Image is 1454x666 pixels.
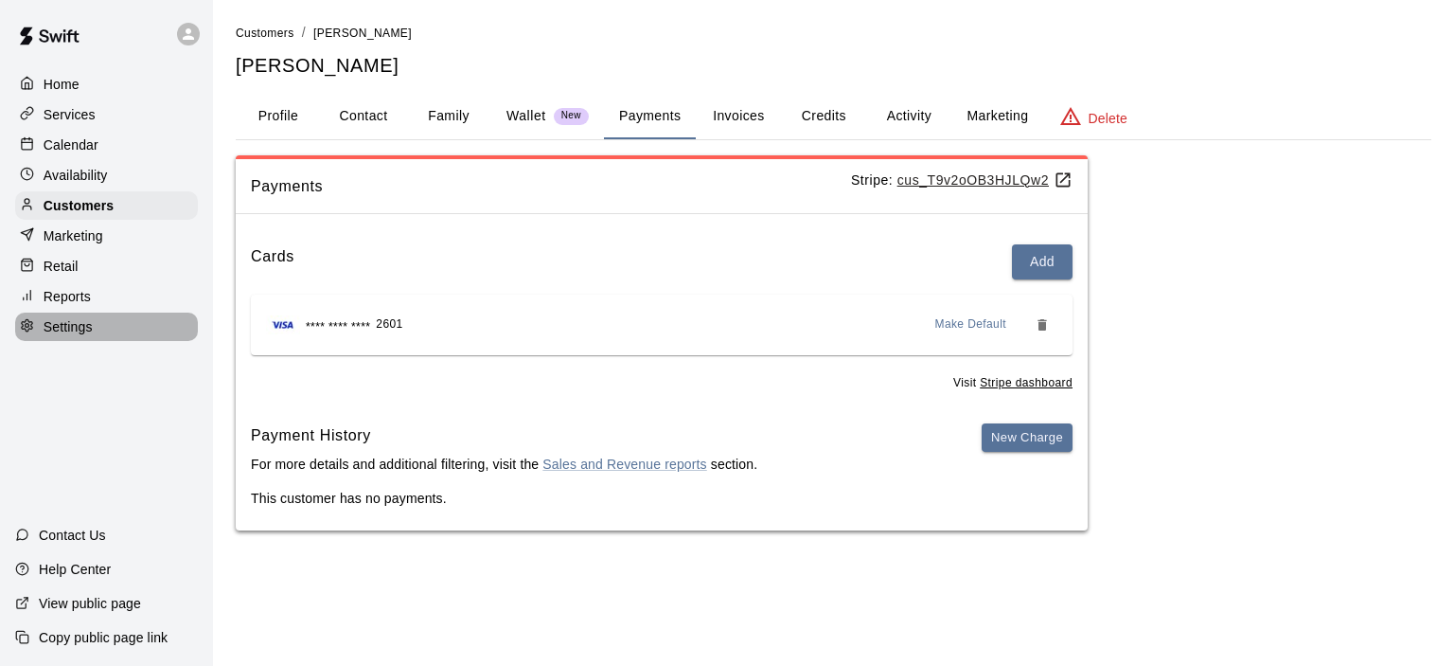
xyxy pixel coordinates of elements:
[321,94,406,139] button: Contact
[236,94,1431,139] div: basic tabs example
[44,287,91,306] p: Reports
[506,106,546,126] p: Wallet
[236,27,294,40] span: Customers
[554,110,589,122] span: New
[266,315,300,334] img: Credit card brand logo
[604,94,696,139] button: Payments
[15,131,198,159] a: Calendar
[44,196,114,215] p: Customers
[236,94,321,139] button: Profile
[781,94,866,139] button: Credits
[376,315,402,334] span: 2601
[15,161,198,189] a: Availability
[1089,109,1127,128] p: Delete
[236,25,294,40] a: Customers
[542,457,706,472] a: Sales and Revenue reports
[251,455,757,474] p: For more details and additional filtering, visit the section.
[251,423,757,448] h6: Payment History
[15,282,198,311] a: Reports
[39,594,141,613] p: View public page
[44,257,79,276] p: Retail
[1012,244,1073,279] button: Add
[44,226,103,245] p: Marketing
[935,315,1007,334] span: Make Default
[15,70,198,99] a: Home
[39,628,168,647] p: Copy public page link
[39,526,106,545] p: Contact Us
[44,166,108,185] p: Availability
[15,191,198,220] a: Customers
[302,23,306,43] li: /
[15,222,198,250] a: Marketing
[982,423,1073,453] button: New Charge
[44,317,93,336] p: Settings
[866,94,951,139] button: Activity
[406,94,491,139] button: Family
[15,313,198,341] a: Settings
[251,174,851,199] span: Payments
[1027,310,1057,340] button: Remove
[44,105,96,124] p: Services
[953,374,1073,393] span: Visit
[951,94,1043,139] button: Marketing
[236,53,1431,79] h5: [PERSON_NAME]
[236,23,1431,44] nav: breadcrumb
[851,171,1073,190] p: Stripe:
[980,376,1073,389] a: Stripe dashboard
[313,27,412,40] span: [PERSON_NAME]
[251,489,1073,508] p: This customer has no payments.
[251,244,294,279] h6: Cards
[44,75,80,94] p: Home
[15,252,198,280] a: Retail
[928,310,1015,340] button: Make Default
[44,135,98,154] p: Calendar
[15,100,198,129] a: Services
[39,560,111,579] p: Help Center
[696,94,781,139] button: Invoices
[897,172,1073,188] a: cus_T9v2oOB3HJLQw2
